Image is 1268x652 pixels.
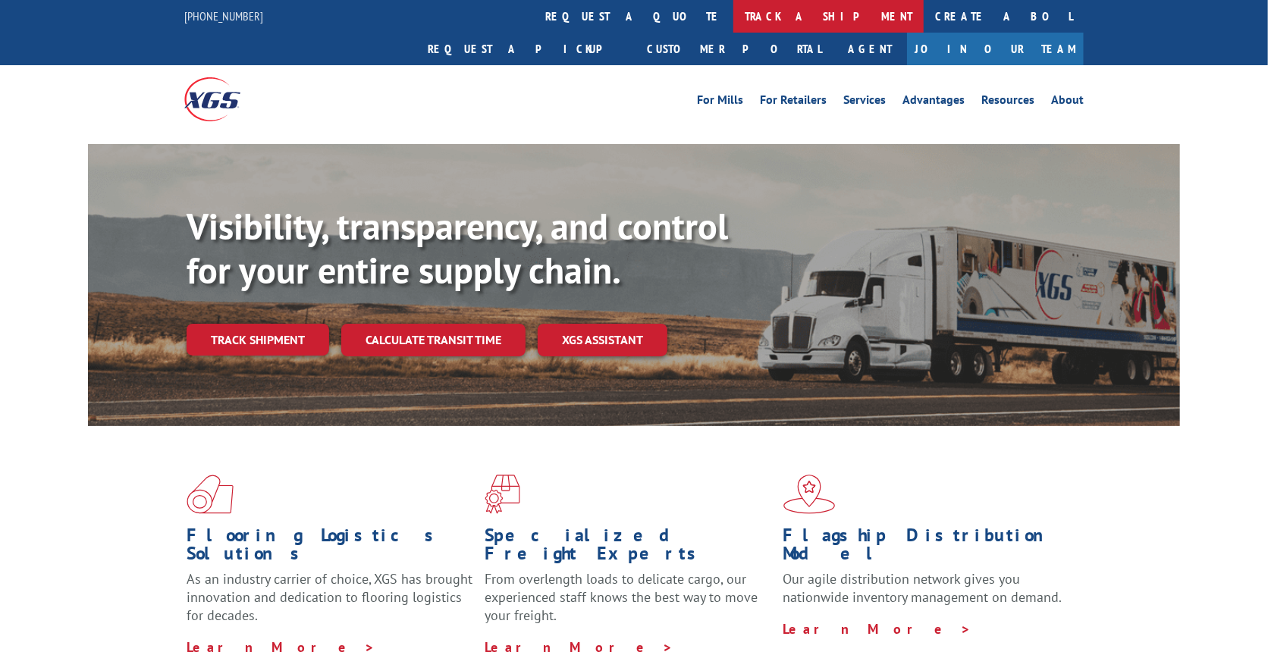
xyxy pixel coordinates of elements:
[981,94,1034,111] a: Resources
[783,475,836,514] img: xgs-icon-flagship-distribution-model-red
[1051,94,1084,111] a: About
[833,33,907,65] a: Agent
[902,94,965,111] a: Advantages
[783,526,1070,570] h1: Flagship Distribution Model
[485,526,771,570] h1: Specialized Freight Experts
[187,475,234,514] img: xgs-icon-total-supply-chain-intelligence-red
[538,324,667,356] a: XGS ASSISTANT
[783,570,1062,606] span: Our agile distribution network gives you nationwide inventory management on demand.
[416,33,636,65] a: Request a pickup
[636,33,833,65] a: Customer Portal
[187,570,472,624] span: As an industry carrier of choice, XGS has brought innovation and dedication to flooring logistics...
[843,94,886,111] a: Services
[187,526,473,570] h1: Flooring Logistics Solutions
[187,324,329,356] a: Track shipment
[485,570,771,638] p: From overlength loads to delicate cargo, our experienced staff knows the best way to move your fr...
[187,202,728,293] b: Visibility, transparency, and control for your entire supply chain.
[184,8,263,24] a: [PHONE_NUMBER]
[697,94,743,111] a: For Mills
[485,475,520,514] img: xgs-icon-focused-on-flooring-red
[783,620,972,638] a: Learn More >
[907,33,1084,65] a: Join Our Team
[760,94,827,111] a: For Retailers
[341,324,526,356] a: Calculate transit time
